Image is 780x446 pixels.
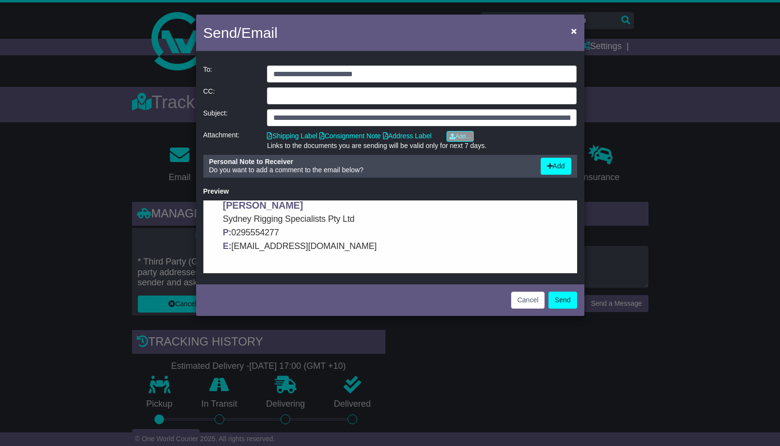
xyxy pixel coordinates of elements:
button: Send [548,292,577,309]
span: × [571,25,577,36]
a: Consignment Note [319,132,381,140]
a: Shipping Label [267,132,317,140]
div: Preview [203,187,577,196]
div: Links to the documents you are sending will be valid only for next 7 days. [267,142,577,150]
div: Personal Note to Receiver [209,158,531,166]
button: Add [541,158,571,175]
a: Add... [447,131,473,142]
p: Sydney Rigging Specialists Pty Ltd [19,12,354,25]
div: Do you want to add a comment to the email below? [204,158,536,175]
p: 0295554277 [19,25,354,39]
strong: P: [19,27,28,37]
div: CC: [199,87,263,104]
p: [EMAIL_ADDRESS][DOMAIN_NAME] [19,39,354,52]
a: Address Label [383,132,432,140]
button: Cancel [511,292,545,309]
h4: Send/Email [203,22,278,44]
div: Attachment: [199,131,263,150]
strong: E: [19,41,28,50]
div: To: [199,66,263,83]
button: Close [566,21,581,41]
div: Subject: [199,109,263,126]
